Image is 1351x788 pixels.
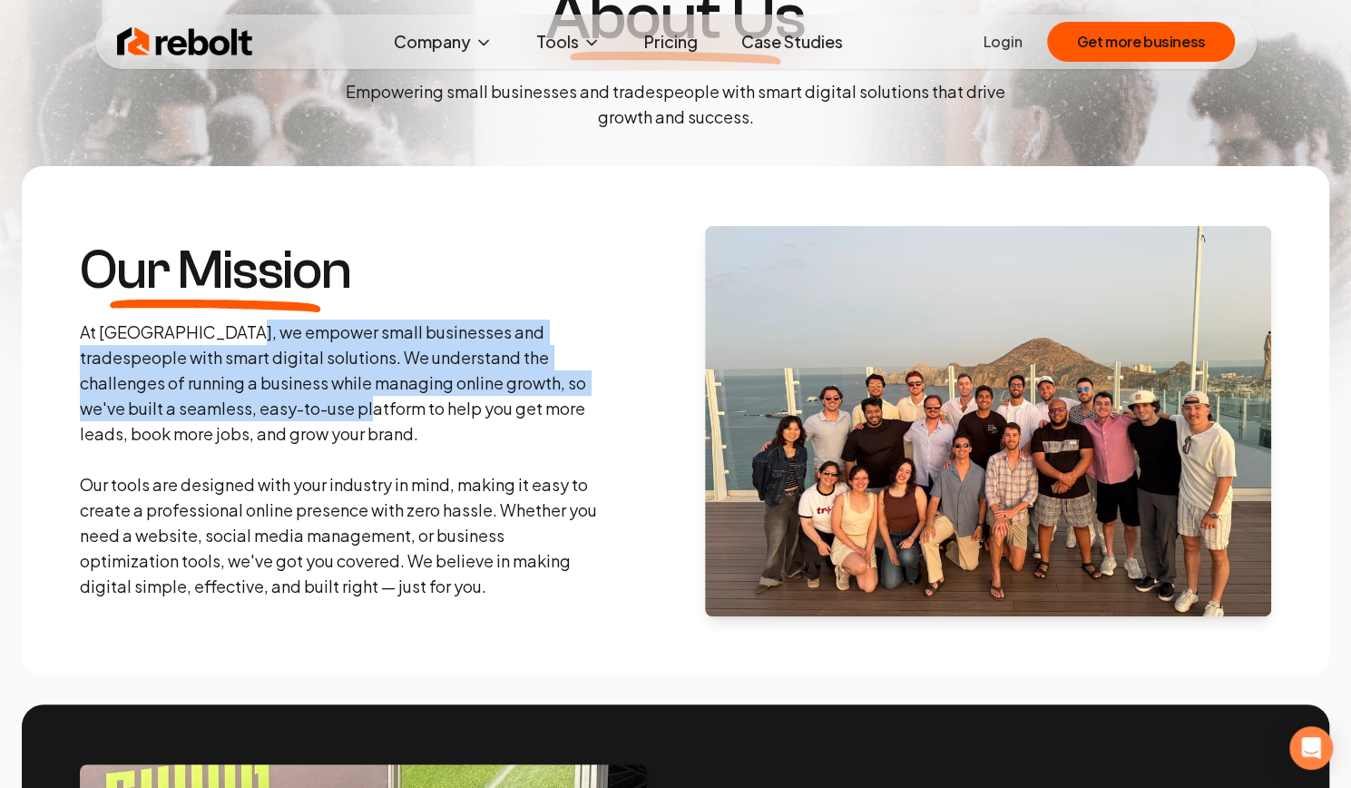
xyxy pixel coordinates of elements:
[1289,726,1333,770] div: Open Intercom Messenger
[983,31,1022,53] a: Login
[727,24,857,60] a: Case Studies
[80,320,602,599] p: At [GEOGRAPHIC_DATA], we empower small businesses and tradespeople with smart digital solutions. ...
[1047,22,1234,62] button: Get more business
[331,79,1021,130] p: Empowering small businesses and tradespeople with smart digital solutions that drive growth and s...
[705,226,1272,616] img: About
[117,24,253,60] img: Rebolt Logo
[630,24,712,60] a: Pricing
[522,24,615,60] button: Tools
[379,24,507,60] button: Company
[80,243,351,298] h3: Our Mission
